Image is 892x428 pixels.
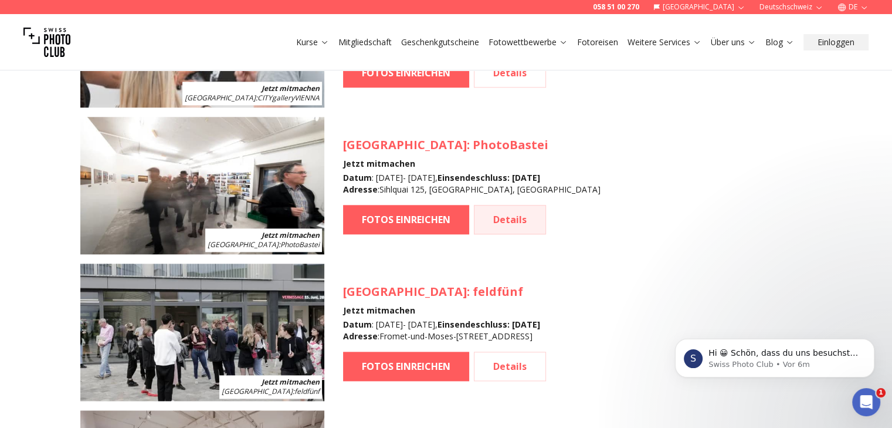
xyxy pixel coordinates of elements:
[623,34,706,50] button: Weitere Services
[577,36,618,48] a: Fotoreisen
[343,319,372,330] b: Datum
[437,319,540,330] b: Einsendeschluss : [DATE]
[474,352,546,381] a: Details
[876,388,886,397] span: 1
[222,386,320,396] span: : feldfünf
[23,19,70,66] img: Swiss photo club
[711,36,756,48] a: Über uns
[396,34,484,50] button: Geschenkgutscheine
[262,377,320,387] b: Jetzt mitmachen
[343,172,601,196] div: : [DATE] - [DATE] , : Sihlquai 125, [GEOGRAPHIC_DATA], [GEOGRAPHIC_DATA]
[343,184,378,195] b: Adresse
[572,34,623,50] button: Fotoreisen
[343,137,601,153] h3: : PhotoBastei
[706,34,761,50] button: Über uns
[852,388,880,416] iframe: Intercom live chat
[296,36,329,48] a: Kurse
[80,117,324,254] img: SPC Photo Awards Zürich: Dezember 2025
[593,2,639,12] a: 058 51 00 270
[657,314,892,396] iframe: Intercom notifications Nachricht
[761,34,799,50] button: Blog
[208,240,279,250] span: [GEOGRAPHIC_DATA]
[474,58,546,87] a: Details
[401,36,479,48] a: Geschenkgutscheine
[208,240,320,250] span: : PhotoBastei
[222,386,293,396] span: [GEOGRAPHIC_DATA]
[185,93,256,103] span: [GEOGRAPHIC_DATA]
[343,331,378,342] b: Adresse
[343,352,469,381] a: FOTOS EINREICHEN
[343,305,546,316] h4: Jetzt mitmachen
[185,93,320,103] span: : CITYgalleryVIENNA
[334,34,396,50] button: Mitgliedschaft
[484,34,572,50] button: Fotowettbewerbe
[343,137,467,153] span: [GEOGRAPHIC_DATA]
[343,284,467,299] span: [GEOGRAPHIC_DATA]
[343,158,601,170] h4: Jetzt mitmachen
[343,205,469,234] a: FOTOS EINREICHEN
[291,34,334,50] button: Kurse
[80,264,324,401] img: SPC Photo Awards BERLIN Dezember 2025
[803,34,869,50] button: Einloggen
[437,172,540,183] b: Einsendeschluss : [DATE]
[343,58,469,87] a: FOTOS EINREICHEN
[338,36,392,48] a: Mitgliedschaft
[262,230,320,240] b: Jetzt mitmachen
[765,36,794,48] a: Blog
[628,36,701,48] a: Weitere Services
[474,205,546,234] a: Details
[489,36,568,48] a: Fotowettbewerbe
[343,284,546,300] h3: : feldfünf
[262,83,320,93] b: Jetzt mitmachen
[343,172,372,183] b: Datum
[343,319,546,342] div: : [DATE] - [DATE] , : Fromet-und-Moses-[STREET_ADDRESS]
